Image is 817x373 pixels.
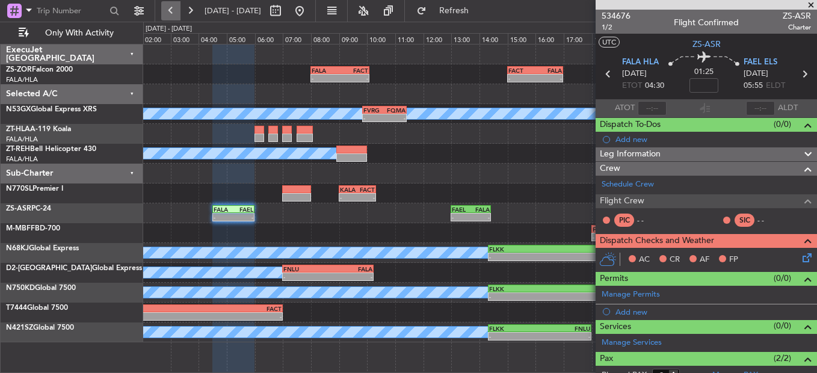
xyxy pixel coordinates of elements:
[6,245,79,252] a: N68KJGlobal Express
[6,106,97,113] a: N53GXGlobal Express XRS
[6,205,31,212] span: ZS-ASR
[602,179,654,191] a: Schedule Crew
[479,33,508,44] div: 14:00
[6,185,63,193] a: N770SLPremier I
[6,155,38,164] a: FALA/HLA
[508,33,536,44] div: 15:00
[535,75,562,82] div: -
[600,234,714,248] span: Dispatch Checks and Weather
[778,102,798,114] span: ALDT
[312,67,340,74] div: FALA
[6,324,33,331] span: N421SZ
[6,126,30,133] span: ZT-HLA
[6,304,68,312] a: T7444Global 7500
[340,194,357,201] div: -
[774,272,791,285] span: (0/0)
[622,68,647,80] span: [DATE]
[340,186,357,193] div: KALA
[6,146,30,153] span: ZT-REH
[744,57,777,69] span: FAEL ELS
[424,33,452,44] div: 12:00
[766,80,785,92] span: ELDT
[363,106,384,114] div: FVRG
[311,33,339,44] div: 08:00
[471,214,490,221] div: -
[508,75,535,82] div: -
[171,33,199,44] div: 03:00
[599,37,620,48] button: UTC
[227,33,255,44] div: 05:00
[774,319,791,332] span: (0/0)
[6,265,92,272] span: D2-[GEOGRAPHIC_DATA]
[489,325,540,332] div: FLKK
[489,245,615,253] div: FLKK
[540,325,590,332] div: FNLU
[6,126,71,133] a: ZT-HLAA-119 Koala
[600,162,620,176] span: Crew
[564,33,592,44] div: 17:00
[614,214,634,227] div: PIC
[744,68,768,80] span: [DATE]
[639,254,650,266] span: AC
[328,265,372,273] div: FALA
[489,285,604,292] div: FLKK
[411,1,483,20] button: Refresh
[367,33,395,44] div: 10:00
[152,305,282,312] div: FACT
[6,324,74,331] a: N421SZGlobal 7500
[6,66,73,73] a: ZS-ZORFalcon 2000
[489,253,615,260] div: -
[283,33,311,44] div: 07:00
[592,33,620,44] div: 18:00
[600,352,613,366] span: Pax
[602,337,662,349] a: Manage Services
[602,10,630,22] span: 534676
[757,215,785,226] div: - -
[283,273,328,280] div: -
[645,80,664,92] span: 04:30
[31,29,127,37] span: Only With Activity
[214,214,233,221] div: -
[6,265,142,272] a: D2-[GEOGRAPHIC_DATA]Global Express
[452,214,470,221] div: -
[600,320,631,334] span: Services
[700,254,709,266] span: AF
[452,206,470,213] div: FAEL
[600,194,644,208] span: Flight Crew
[233,206,253,213] div: FAEL
[615,307,811,317] div: Add new
[622,57,659,69] span: FALA HLA
[205,5,261,16] span: [DATE] - [DATE]
[783,10,811,22] span: ZS-ASR
[535,67,562,74] div: FALA
[774,118,791,131] span: (0/0)
[600,147,661,161] span: Leg Information
[735,214,754,227] div: SIC
[152,313,282,320] div: -
[508,67,535,74] div: FACT
[395,33,424,44] div: 11:00
[694,66,714,78] span: 01:25
[774,352,791,365] span: (2/2)
[6,225,60,232] a: M-MBFFBD-700
[6,285,76,292] a: N750KDGlobal 7500
[340,75,368,82] div: -
[729,254,738,266] span: FP
[283,265,328,273] div: FNLU
[384,106,405,114] div: FQMA
[471,206,490,213] div: FALA
[13,23,131,43] button: Only With Activity
[674,16,739,29] div: Flight Confirmed
[6,66,32,73] span: ZS-ZOR
[637,215,664,226] div: - -
[255,33,283,44] div: 06:00
[6,205,51,212] a: ZS-ASRPC-24
[6,285,35,292] span: N750KD
[363,114,384,122] div: -
[199,33,227,44] div: 04:00
[233,214,253,221] div: -
[615,102,635,114] span: ATOT
[339,33,368,44] div: 09:00
[6,185,32,193] span: N770SL
[783,22,811,32] span: Charter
